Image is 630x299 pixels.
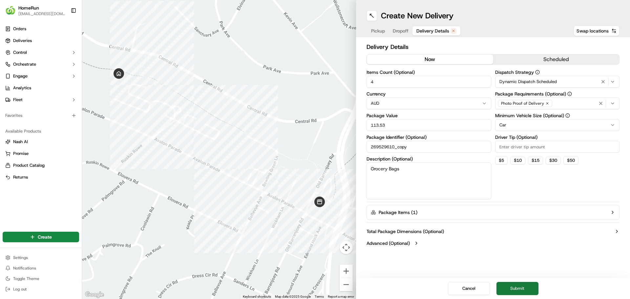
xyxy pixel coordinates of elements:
a: Orders [3,24,79,34]
label: Package Requirements (Optional) [495,92,620,96]
a: Report a map error [328,295,354,298]
span: Delivery Details [416,28,449,34]
span: Fleet [13,97,23,103]
button: scheduled [493,54,619,64]
img: Google [84,290,105,299]
a: Product Catalog [5,162,76,168]
span: Pickup [371,28,385,34]
span: Nash AI [13,139,28,145]
button: Advanced (Optional) [367,240,619,246]
span: Log out [13,287,27,292]
a: Deliveries [3,35,79,46]
span: Deliveries [13,38,32,44]
span: Settings [13,255,28,260]
div: Favorites [3,110,79,121]
a: Returns [5,174,76,180]
button: $5 [495,157,508,164]
button: HomeRunHomeRun[EMAIL_ADDRESS][DOMAIN_NAME] [3,3,68,18]
button: Settings [3,253,79,262]
button: Create [3,232,79,242]
button: Notifications [3,264,79,273]
button: Dynamic Dispatch Scheduled [495,76,620,88]
span: Create [38,234,52,240]
button: $50 [563,157,578,164]
button: $10 [510,157,525,164]
img: HomeRun [5,5,16,16]
span: Dynamic Dispatch Scheduled [499,79,557,85]
span: Product Catalog [13,162,45,168]
h1: Create New Delivery [381,11,453,21]
button: Map camera controls [340,241,353,254]
label: Driver Tip (Optional) [495,135,620,139]
input: Enter number of items [367,76,491,88]
label: Package Identifier (Optional) [367,135,491,139]
label: Minimum Vehicle Size (Optional) [495,113,620,118]
button: now [367,54,493,64]
button: $30 [546,157,561,164]
a: Terms (opens in new tab) [315,295,324,298]
a: Promise [5,151,76,157]
button: Orchestrate [3,59,79,70]
button: Engage [3,71,79,81]
span: Analytics [13,85,31,91]
button: Fleet [3,95,79,105]
label: Total Package Dimensions (Optional) [367,228,444,235]
button: $15 [528,157,543,164]
a: Nash AI [5,139,76,145]
button: Swap locations [574,26,619,36]
a: Open this area in Google Maps (opens a new window) [84,290,105,299]
input: Enter driver tip amount [495,141,620,153]
label: Items Count (Optional) [367,70,491,75]
label: Advanced (Optional) [367,240,410,246]
div: Available Products [3,126,79,137]
button: Submit [496,282,538,295]
span: Notifications [13,266,36,271]
label: Package Items ( 1 ) [379,209,417,216]
span: Orchestrate [13,61,36,67]
button: Log out [3,285,79,294]
button: Cancel [448,282,490,295]
span: Promise [13,151,29,157]
button: Package Requirements (Optional) [567,92,572,96]
button: Zoom in [340,265,353,278]
h2: Delivery Details [367,42,619,52]
span: Photo Proof of Delivery [501,101,544,106]
span: Control [13,50,27,55]
button: Product Catalog [3,160,79,171]
label: Description (Optional) [367,157,491,161]
button: Keyboard shortcuts [243,294,271,299]
span: Toggle Theme [13,276,39,281]
input: Enter package value [367,119,491,131]
button: Nash AI [3,137,79,147]
button: HomeRun [18,5,39,11]
span: Returns [13,174,28,180]
span: Swap locations [577,28,609,34]
button: Zoom out [340,278,353,291]
a: Analytics [3,83,79,93]
button: Returns [3,172,79,182]
button: Minimum Vehicle Size (Optional) [565,113,570,118]
label: Package Value [367,113,491,118]
button: Toggle Theme [3,274,79,283]
textarea: Grocery Bags [367,162,491,199]
button: Total Package Dimensions (Optional) [367,228,619,235]
button: Control [3,47,79,58]
button: Photo Proof of Delivery [495,97,620,109]
button: Promise [3,148,79,159]
button: [EMAIL_ADDRESS][DOMAIN_NAME] [18,11,65,16]
button: Dispatch Strategy [535,70,540,75]
span: Orders [13,26,26,32]
span: Engage [13,73,28,79]
button: Package Items (1) [367,205,619,220]
input: Enter package identifier [367,141,491,153]
label: Dispatch Strategy [495,70,620,75]
span: Map data ©2025 Google [275,295,311,298]
label: Currency [367,92,491,96]
span: Dropoff [393,28,409,34]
